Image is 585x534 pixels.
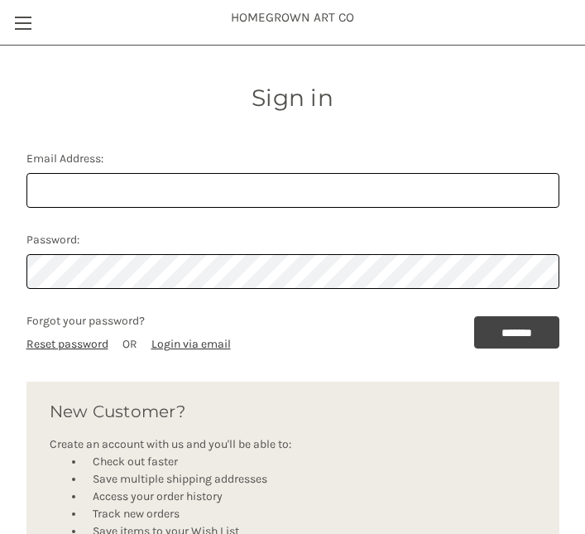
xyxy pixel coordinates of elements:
h2: New Customer? [50,399,536,424]
a: Login via email [151,337,231,351]
li: Access your order history [84,488,536,505]
li: Track new orders [84,505,536,522]
span: OR [122,337,137,351]
label: Email Address: [26,150,559,167]
span: Toggle menu [15,22,31,24]
a: Reset password [26,337,108,351]
p: Forgot your password? [26,312,231,330]
li: Check out faster [84,453,536,470]
label: Password: [26,231,559,248]
p: Create an account with us and you'll be able to: [50,435,536,453]
li: Save multiple shipping addresses [84,470,536,488]
h1: Sign in [17,80,568,115]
